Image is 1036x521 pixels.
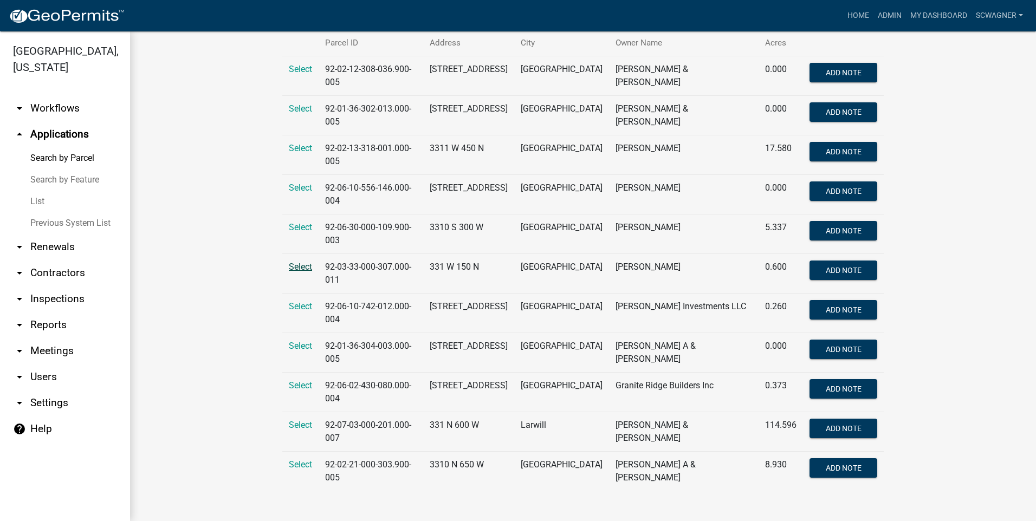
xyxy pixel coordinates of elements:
[423,333,514,373] td: [STREET_ADDRESS]
[289,222,312,232] a: Select
[289,143,312,153] span: Select
[825,147,861,156] span: Add Note
[514,30,609,56] th: City
[319,30,423,56] th: Parcel ID
[825,385,861,393] span: Add Note
[423,135,514,175] td: 3311 W 450 N
[609,254,759,294] td: [PERSON_NAME]
[319,412,423,452] td: 92-07-03-000-201.000-007
[13,128,26,141] i: arrow_drop_up
[759,96,803,135] td: 0.000
[289,183,312,193] a: Select
[289,341,312,351] a: Select
[609,56,759,96] td: [PERSON_NAME] & [PERSON_NAME]
[13,370,26,383] i: arrow_drop_down
[825,266,861,275] span: Add Note
[759,254,803,294] td: 0.600
[514,412,609,452] td: Larwill
[810,260,877,280] button: Add Note
[609,294,759,333] td: [PERSON_NAME] Investments LLC
[759,412,803,452] td: 114.596
[13,422,26,435] i: help
[319,294,423,333] td: 92-06-10-742-012.000-004
[289,301,312,311] a: Select
[825,68,861,77] span: Add Note
[319,135,423,175] td: 92-02-13-318-001.000-005
[319,175,423,214] td: 92-06-10-556-146.000-004
[759,452,803,491] td: 8.930
[843,5,873,26] a: Home
[759,214,803,254] td: 5.337
[514,56,609,96] td: [GEOGRAPHIC_DATA]
[289,262,312,272] a: Select
[319,373,423,412] td: 92-06-02-430-080.000-004
[873,5,906,26] a: Admin
[13,240,26,253] i: arrow_drop_down
[13,292,26,305] i: arrow_drop_down
[289,459,312,470] a: Select
[810,458,877,478] button: Add Note
[423,294,514,333] td: [STREET_ADDRESS]
[825,424,861,433] span: Add Note
[289,420,312,430] a: Select
[514,452,609,491] td: [GEOGRAPHIC_DATA]
[810,142,877,161] button: Add Note
[423,96,514,135] td: [STREET_ADDRESS]
[810,221,877,240] button: Add Note
[423,214,514,254] td: 3310 S 300 W
[514,135,609,175] td: [GEOGRAPHIC_DATA]
[759,135,803,175] td: 17.580
[825,187,861,196] span: Add Note
[825,305,861,314] span: Add Note
[825,226,861,235] span: Add Note
[13,102,26,115] i: arrow_drop_down
[810,340,877,359] button: Add Note
[423,30,514,56] th: Address
[13,396,26,409] i: arrow_drop_down
[825,345,861,354] span: Add Note
[514,175,609,214] td: [GEOGRAPHIC_DATA]
[319,452,423,491] td: 92-02-21-000-303.900-005
[609,214,759,254] td: [PERSON_NAME]
[423,56,514,96] td: [STREET_ADDRESS]
[423,175,514,214] td: [STREET_ADDRESS]
[810,102,877,122] button: Add Note
[289,103,312,114] a: Select
[13,344,26,357] i: arrow_drop_down
[13,266,26,279] i: arrow_drop_down
[289,380,312,390] a: Select
[609,333,759,373] td: [PERSON_NAME] A & [PERSON_NAME]
[514,96,609,135] td: [GEOGRAPHIC_DATA]
[609,452,759,491] td: [PERSON_NAME] A & [PERSON_NAME]
[609,175,759,214] td: [PERSON_NAME]
[514,294,609,333] td: [GEOGRAPHIC_DATA]
[810,379,877,399] button: Add Note
[514,333,609,373] td: [GEOGRAPHIC_DATA]
[759,333,803,373] td: 0.000
[423,412,514,452] td: 331 N 600 W
[609,135,759,175] td: [PERSON_NAME]
[759,56,803,96] td: 0.000
[319,254,423,294] td: 92-03-33-000-307.000-011
[514,373,609,412] td: [GEOGRAPHIC_DATA]
[423,373,514,412] td: [STREET_ADDRESS]
[759,294,803,333] td: 0.260
[609,412,759,452] td: [PERSON_NAME] & [PERSON_NAME]
[319,214,423,254] td: 92-06-30-000-109.900-003
[423,254,514,294] td: 331 W 150 N
[609,373,759,412] td: Granite Ridge Builders Inc
[810,300,877,320] button: Add Note
[514,214,609,254] td: [GEOGRAPHIC_DATA]
[514,254,609,294] td: [GEOGRAPHIC_DATA]
[810,419,877,438] button: Add Note
[759,373,803,412] td: 0.373
[810,63,877,82] button: Add Note
[759,175,803,214] td: 0.000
